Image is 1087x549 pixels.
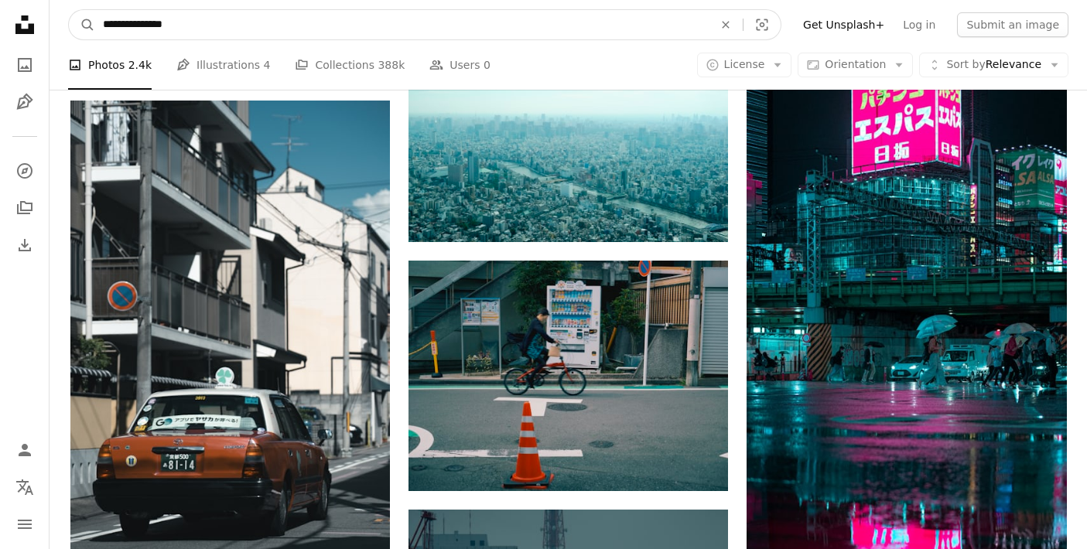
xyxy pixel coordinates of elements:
a: Log in / Sign up [9,435,40,465]
img: An aerial view of a city with lots of tall buildings [408,29,728,242]
button: Sort byRelevance [919,53,1068,77]
a: Illustrations 4 [176,40,270,90]
button: Search Unsplash [69,10,95,39]
button: Orientation [798,53,913,77]
button: Language [9,472,40,503]
a: Users 0 [429,40,491,90]
a: people walking in the rain with umbrellas [747,339,1066,353]
a: An aerial view of a city with lots of tall buildings [408,128,728,142]
a: Collections 388k [295,40,405,90]
form: Find visuals sitewide [68,9,781,40]
button: Submit an image [957,12,1068,37]
button: Menu [9,509,40,540]
span: Sort by [946,58,985,70]
a: Download History [9,230,40,261]
a: an orange car driving down a street next to tall buildings [70,333,390,347]
span: 4 [264,56,271,73]
a: Explore [9,155,40,186]
a: Collections [9,193,40,223]
a: Photos [9,49,40,80]
button: Visual search [743,10,781,39]
a: A person rides a bike past a vending machine. [408,368,728,382]
a: Log in [894,12,945,37]
span: 388k [378,56,405,73]
span: 0 [484,56,491,73]
span: Relevance [946,57,1041,73]
span: Orientation [825,58,886,70]
span: License [724,58,765,70]
a: Home — Unsplash [9,9,40,43]
a: Get Unsplash+ [794,12,894,37]
button: License [697,53,792,77]
button: Clear [709,10,743,39]
img: A person rides a bike past a vending machine. [408,261,728,491]
a: Illustrations [9,87,40,118]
